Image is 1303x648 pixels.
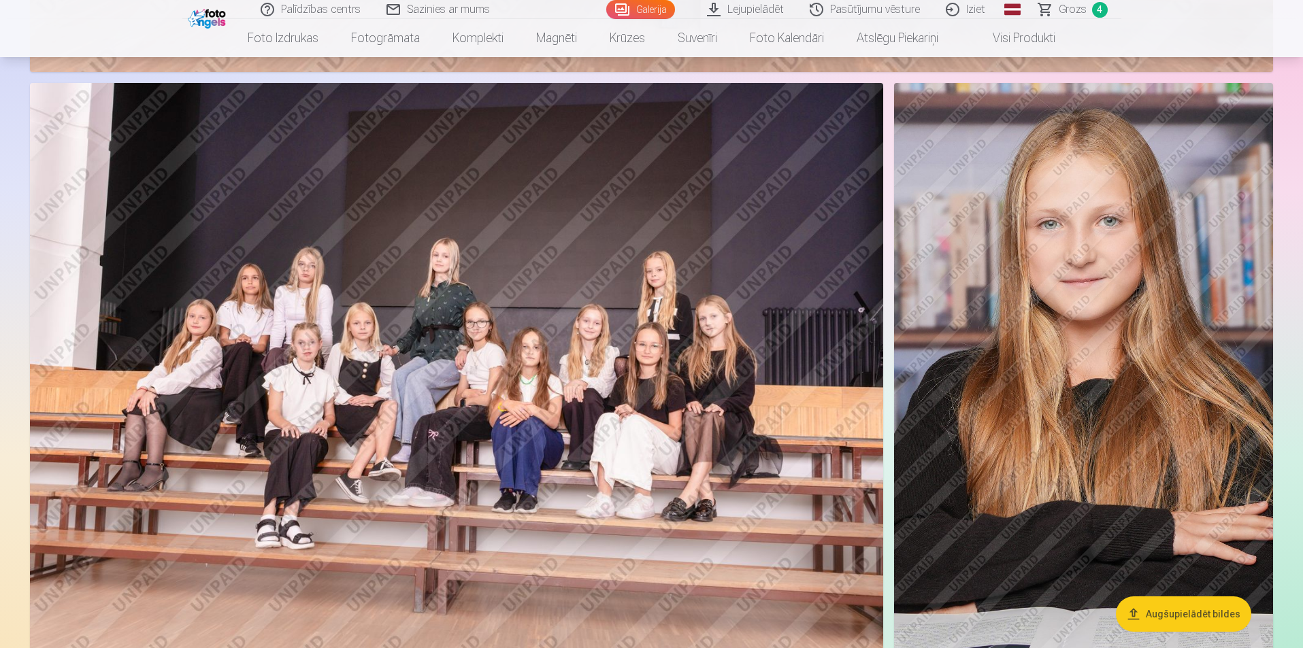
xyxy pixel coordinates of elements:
a: Suvenīri [661,19,733,57]
a: Krūzes [593,19,661,57]
a: Fotogrāmata [335,19,436,57]
span: 4 [1092,2,1108,18]
img: /fa1 [188,5,229,29]
a: Magnēti [520,19,593,57]
span: Grozs [1059,1,1087,18]
a: Atslēgu piekariņi [840,19,955,57]
a: Visi produkti [955,19,1072,57]
a: Komplekti [436,19,520,57]
button: Augšupielādēt bildes [1116,596,1251,632]
a: Foto izdrukas [231,19,335,57]
a: Foto kalendāri [733,19,840,57]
